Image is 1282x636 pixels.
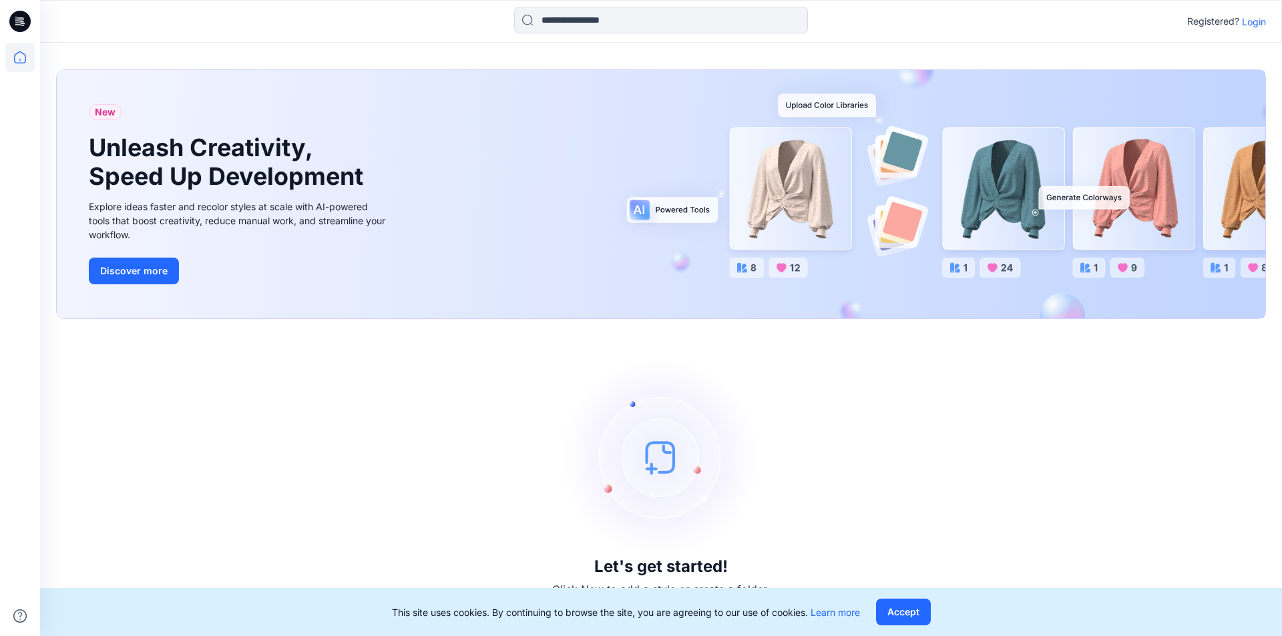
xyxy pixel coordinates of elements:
a: Learn more [811,607,860,618]
p: Login [1242,15,1266,29]
span: New [95,104,116,120]
button: Accept [876,599,931,625]
p: Click New to add a style or create a folder. [552,581,770,597]
p: Registered? [1187,13,1239,29]
h3: Let's get started! [594,557,728,576]
img: empty-state-image.svg [561,357,761,557]
div: Explore ideas faster and recolor styles at scale with AI-powered tools that boost creativity, red... [89,200,389,242]
p: This site uses cookies. By continuing to browse the site, you are agreeing to our use of cookies. [392,605,860,619]
h1: Unleash Creativity, Speed Up Development [89,133,369,191]
a: Discover more [89,258,389,284]
button: Discover more [89,258,179,284]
